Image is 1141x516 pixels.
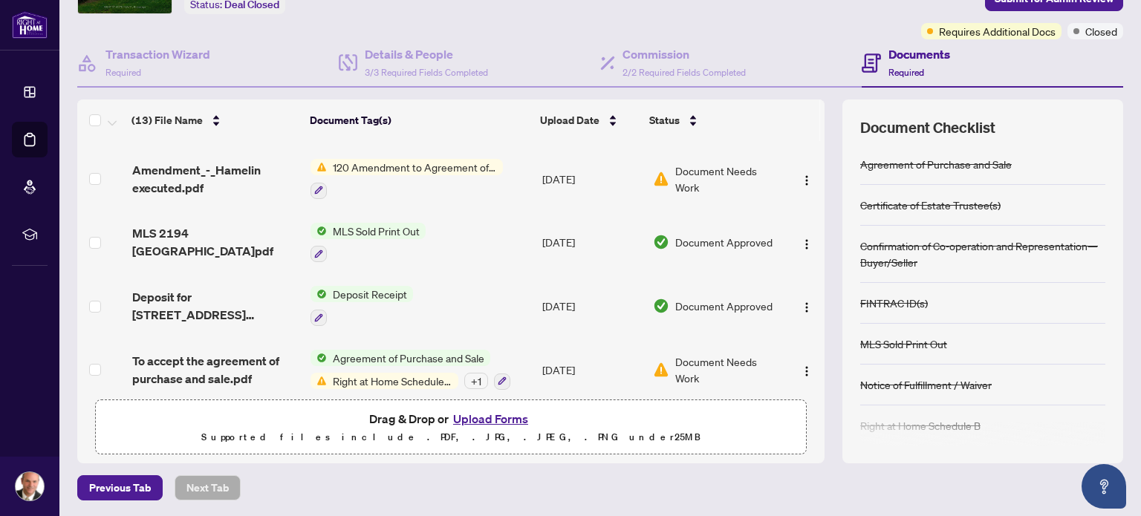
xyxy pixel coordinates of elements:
div: + 1 [464,373,488,389]
span: MLS 2194 [GEOGRAPHIC_DATA]pdf [132,224,299,260]
button: Open asap [1082,464,1126,509]
button: Logo [795,167,819,191]
span: Amendment_-_Hamelin executed.pdf [132,161,299,197]
p: Supported files include .PDF, .JPG, .JPEG, .PNG under 25 MB [105,428,797,446]
img: Logo [801,365,813,377]
button: Status IconAgreement of Purchase and SaleStatus IconRight at Home Schedule B+1 [311,350,510,390]
img: Logo [801,238,813,250]
th: Status [643,99,781,141]
span: 2/2 Required Fields Completed [622,67,746,78]
img: Status Icon [311,223,327,239]
h4: Commission [622,45,746,63]
span: Document Approved [675,298,773,314]
th: Document Tag(s) [304,99,534,141]
th: (13) File Name [126,99,304,141]
span: Drag & Drop or [369,409,533,428]
div: Right at Home Schedule B [860,417,981,434]
button: Status IconMLS Sold Print Out [311,223,426,263]
img: Status Icon [311,159,327,175]
span: Upload Date [540,112,599,128]
h4: Details & People [365,45,488,63]
div: Confirmation of Co-operation and Representation—Buyer/Seller [860,238,1105,270]
td: [DATE] [536,338,647,402]
td: [DATE] [536,147,647,211]
span: Right at Home Schedule B [327,373,458,389]
span: Document Checklist [860,117,995,138]
span: Required [105,67,141,78]
span: 120 Amendment to Agreement of Purchase and Sale [327,159,503,175]
span: Drag & Drop orUpload FormsSupported files include .PDF, .JPG, .JPEG, .PNG under25MB [96,400,806,455]
img: Document Status [653,234,669,250]
img: Document Status [653,362,669,378]
th: Upload Date [534,99,644,141]
div: Agreement of Purchase and Sale [860,156,1012,172]
span: Deposit Receipt [327,286,413,302]
span: (13) File Name [131,112,203,128]
div: MLS Sold Print Out [860,336,947,352]
img: Logo [801,301,813,313]
td: [DATE] [536,211,647,275]
img: Document Status [653,298,669,314]
button: Previous Tab [77,475,163,500]
span: Deposit for [STREET_ADDRESS][PERSON_NAME]pdf [132,288,299,324]
img: logo [12,11,48,39]
div: FINTRAC ID(s) [860,295,928,311]
button: Status Icon120 Amendment to Agreement of Purchase and Sale [311,159,503,199]
span: Agreement of Purchase and Sale [327,350,490,366]
span: Previous Tab [89,476,151,500]
img: Logo [801,174,813,186]
span: Document Needs Work [675,353,779,386]
img: Status Icon [311,350,327,366]
button: Upload Forms [449,409,533,428]
h4: Transaction Wizard [105,45,210,63]
img: Status Icon [311,373,327,389]
div: Notice of Fulfillment / Waiver [860,376,992,393]
button: Next Tab [175,475,241,500]
span: Document Approved [675,234,773,250]
span: To accept the agreement of purchase and sale.pdf [132,352,299,388]
h4: Documents [888,45,950,63]
img: Profile Icon [16,472,44,500]
img: Document Status [653,171,669,187]
button: Logo [795,358,819,382]
button: Logo [795,230,819,254]
span: MLS Sold Print Out [327,223,426,239]
td: [DATE] [536,274,647,338]
div: Certificate of Estate Trustee(s) [860,197,1001,213]
button: Logo [795,294,819,318]
span: Document Needs Work [675,163,779,195]
span: Status [649,112,680,128]
span: Closed [1085,23,1117,39]
span: Required [888,67,924,78]
span: Requires Additional Docs [939,23,1056,39]
button: Status IconDeposit Receipt [311,286,413,326]
img: Status Icon [311,286,327,302]
span: 3/3 Required Fields Completed [365,67,488,78]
